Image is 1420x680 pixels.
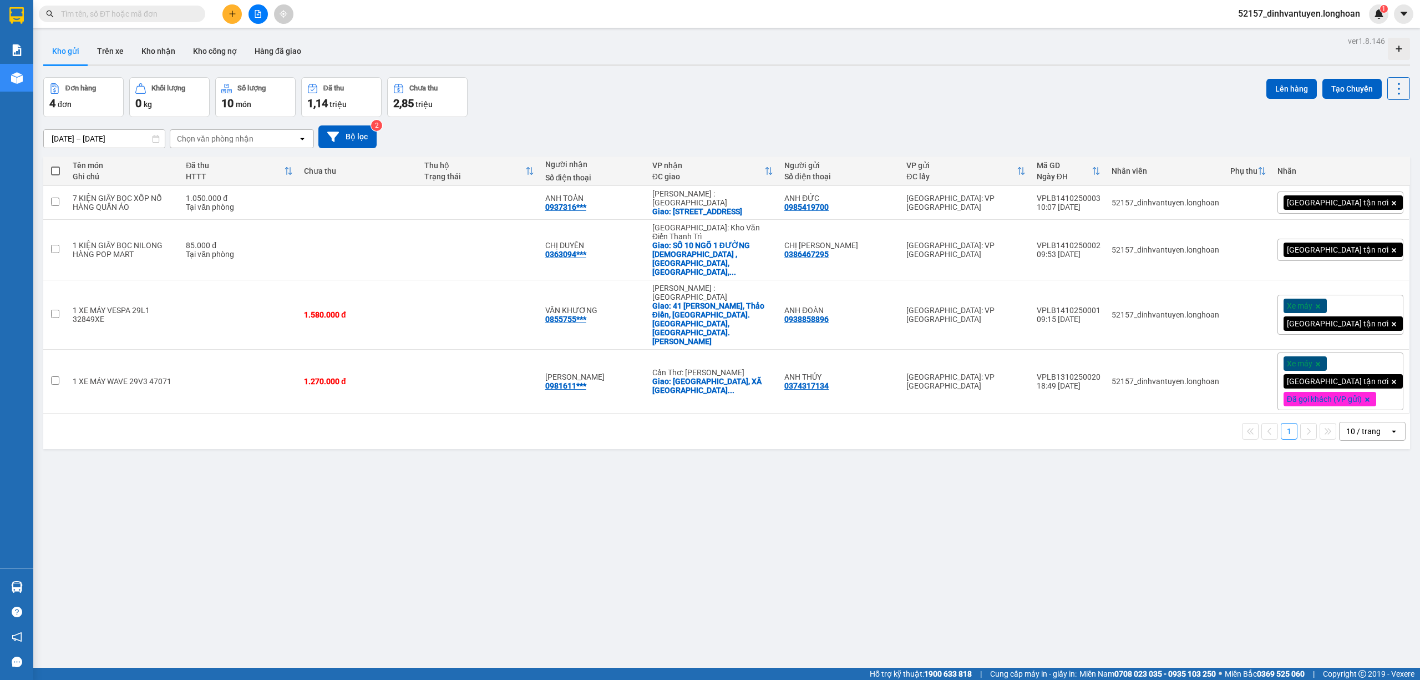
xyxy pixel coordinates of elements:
[9,7,24,24] img: logo-vxr
[1037,241,1100,250] div: VPLB1410250002
[647,157,779,186] th: Toggle SortBy
[652,368,773,377] div: Cần Thơ: [PERSON_NAME]
[784,372,895,381] div: ANH THỦY
[186,194,293,203] div: 1.050.000 đ
[1346,426,1381,437] div: 10 / trang
[12,607,22,617] span: question-circle
[906,194,1025,211] div: [GEOGRAPHIC_DATA]: VP [GEOGRAPHIC_DATA]
[728,386,734,395] span: ...
[901,157,1031,186] th: Toggle SortBy
[274,4,293,24] button: aim
[186,250,293,259] div: Tại văn phòng
[1037,194,1100,203] div: VPLB1410250003
[784,172,895,181] div: Số điện thoại
[652,189,773,207] div: [PERSON_NAME] : [GEOGRAPHIC_DATA]
[180,157,298,186] th: Toggle SortBy
[729,268,736,276] span: ...
[1281,423,1297,440] button: 1
[323,84,344,92] div: Đã thu
[870,668,972,680] span: Hỗ trợ kỹ thuật:
[1287,319,1388,329] span: [GEOGRAPHIC_DATA] tận nơi
[545,194,641,203] div: ANH TOÀN
[990,668,1077,680] span: Cung cấp máy in - giấy in:
[298,134,307,143] svg: open
[73,161,175,170] div: Tên món
[419,157,539,186] th: Toggle SortBy
[1037,306,1100,315] div: VPLB1410250001
[1114,669,1216,678] strong: 0708 023 035 - 0935 103 250
[318,125,377,148] button: Bộ lọc
[222,4,242,24] button: plus
[387,77,468,117] button: Chưa thu2,85 triệu
[652,223,773,241] div: [GEOGRAPHIC_DATA]: Kho Văn Điển Thanh Trì
[1380,5,1388,13] sup: 1
[248,4,268,24] button: file-add
[424,172,525,181] div: Trạng thái
[1399,9,1409,19] span: caret-down
[545,372,641,381] div: ANH KHANH
[1287,301,1312,311] span: Xe máy
[784,241,895,250] div: CHỊ HUYỀN
[1031,157,1106,186] th: Toggle SortBy
[88,38,133,64] button: Trên xe
[186,241,293,250] div: 85.000 đ
[280,10,287,18] span: aim
[73,172,175,181] div: Ghi chú
[409,84,438,92] div: Chưa thu
[545,160,641,169] div: Người nhận
[1112,198,1219,207] div: 52157_dinhvantuyen.longhoan
[1287,394,1362,404] span: Đã gọi khách (VP gửi)
[246,38,310,64] button: Hàng đã giao
[1037,315,1100,324] div: 09:15 [DATE]
[1266,79,1317,99] button: Lên hàng
[652,301,773,346] div: Giao: 41 Thái Ly, Thảo Điền, TP. Thủ Đức, TP. Hồ Chí Minh
[980,668,982,680] span: |
[1287,359,1312,369] span: Xe máy
[906,372,1025,390] div: [GEOGRAPHIC_DATA]: VP [GEOGRAPHIC_DATA]
[1037,161,1092,170] div: Mã GD
[133,38,184,64] button: Kho nhận
[221,97,234,110] span: 10
[61,8,192,20] input: Tìm tên, số ĐT hoặc mã đơn
[184,38,246,64] button: Kho công nợ
[135,97,141,110] span: 0
[1287,376,1388,386] span: [GEOGRAPHIC_DATA] tận nơi
[1358,670,1366,678] span: copyright
[415,100,433,109] span: triệu
[144,100,152,109] span: kg
[58,100,72,109] span: đơn
[1219,672,1222,676] span: ⚪️
[1037,372,1100,381] div: VPLB1310250020
[906,306,1025,324] div: [GEOGRAPHIC_DATA]: VP [GEOGRAPHIC_DATA]
[43,38,88,64] button: Kho gửi
[46,10,54,18] span: search
[186,161,284,170] div: Đã thu
[1374,9,1384,19] img: icon-new-feature
[784,161,895,170] div: Người gửi
[73,377,175,386] div: 1 XE MÁY WAVE 29V3 47071
[652,284,773,301] div: [PERSON_NAME] : [GEOGRAPHIC_DATA]
[1037,172,1092,181] div: Ngày ĐH
[1112,377,1219,386] div: 52157_dinhvantuyen.longhoan
[215,77,296,117] button: Số lượng10món
[304,167,413,175] div: Chưa thu
[1388,38,1410,60] div: Tạo kho hàng mới
[304,310,413,319] div: 1.580.000 đ
[301,77,382,117] button: Đã thu1,14 triệu
[186,203,293,211] div: Tại văn phòng
[1037,381,1100,390] div: 18:49 [DATE]
[254,10,262,18] span: file-add
[1037,250,1100,259] div: 09:53 [DATE]
[784,381,829,390] div: 0374317134
[304,377,413,386] div: 1.270.000 đ
[1112,245,1219,254] div: 52157_dinhvantuyen.longhoan
[545,241,641,250] div: CHỊ DUYÊN
[784,306,895,315] div: ANH ĐOÀN
[545,306,641,315] div: VÂN KHƯƠNG
[1322,79,1382,99] button: Tạo Chuyến
[49,97,55,110] span: 4
[784,315,829,324] div: 0938858896
[784,203,829,211] div: 0985419700
[1389,427,1398,436] svg: open
[236,100,251,109] span: món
